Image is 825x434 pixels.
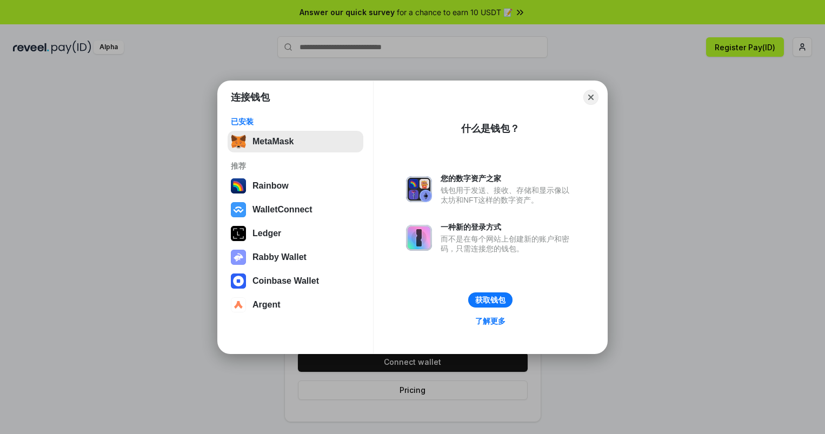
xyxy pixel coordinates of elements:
button: Close [583,90,598,105]
button: WalletConnect [228,199,363,221]
div: Argent [252,300,281,310]
div: 钱包用于发送、接收、存储和显示像以太坊和NFT这样的数字资产。 [441,185,575,205]
img: svg+xml,%3Csvg%20fill%3D%22none%22%20height%3D%2233%22%20viewBox%3D%220%200%2035%2033%22%20width%... [231,134,246,149]
img: svg+xml,%3Csvg%20width%3D%2228%22%20height%3D%2228%22%20viewBox%3D%220%200%2028%2028%22%20fill%3D... [231,202,246,217]
div: Ledger [252,229,281,238]
img: svg+xml,%3Csvg%20xmlns%3D%22http%3A%2F%2Fwww.w3.org%2F2000%2Fsvg%22%20fill%3D%22none%22%20viewBox... [231,250,246,265]
button: Rabby Wallet [228,246,363,268]
img: svg+xml,%3Csvg%20xmlns%3D%22http%3A%2F%2Fwww.w3.org%2F2000%2Fsvg%22%20width%3D%2228%22%20height%3... [231,226,246,241]
div: Rainbow [252,181,289,191]
div: 了解更多 [475,316,505,326]
button: 获取钱包 [468,292,513,308]
button: Coinbase Wallet [228,270,363,292]
div: 推荐 [231,161,360,171]
button: Argent [228,294,363,316]
button: Rainbow [228,175,363,197]
div: Rabby Wallet [252,252,307,262]
div: 一种新的登录方式 [441,222,575,232]
div: 什么是钱包？ [461,122,520,135]
div: WalletConnect [252,205,312,215]
h1: 连接钱包 [231,91,270,104]
div: Coinbase Wallet [252,276,319,286]
div: 您的数字资产之家 [441,173,575,183]
div: 已安装 [231,117,360,126]
img: svg+xml,%3Csvg%20width%3D%2228%22%20height%3D%2228%22%20viewBox%3D%220%200%2028%2028%22%20fill%3D... [231,297,246,312]
img: svg+xml,%3Csvg%20xmlns%3D%22http%3A%2F%2Fwww.w3.org%2F2000%2Fsvg%22%20fill%3D%22none%22%20viewBox... [406,225,432,251]
a: 了解更多 [469,314,512,328]
img: svg+xml,%3Csvg%20xmlns%3D%22http%3A%2F%2Fwww.w3.org%2F2000%2Fsvg%22%20fill%3D%22none%22%20viewBox... [406,176,432,202]
button: Ledger [228,223,363,244]
div: MetaMask [252,137,294,146]
div: 获取钱包 [475,295,505,305]
div: 而不是在每个网站上创建新的账户和密码，只需连接您的钱包。 [441,234,575,253]
img: svg+xml,%3Csvg%20width%3D%2228%22%20height%3D%2228%22%20viewBox%3D%220%200%2028%2028%22%20fill%3D... [231,273,246,289]
button: MetaMask [228,131,363,152]
img: svg+xml,%3Csvg%20width%3D%22120%22%20height%3D%22120%22%20viewBox%3D%220%200%20120%20120%22%20fil... [231,178,246,193]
